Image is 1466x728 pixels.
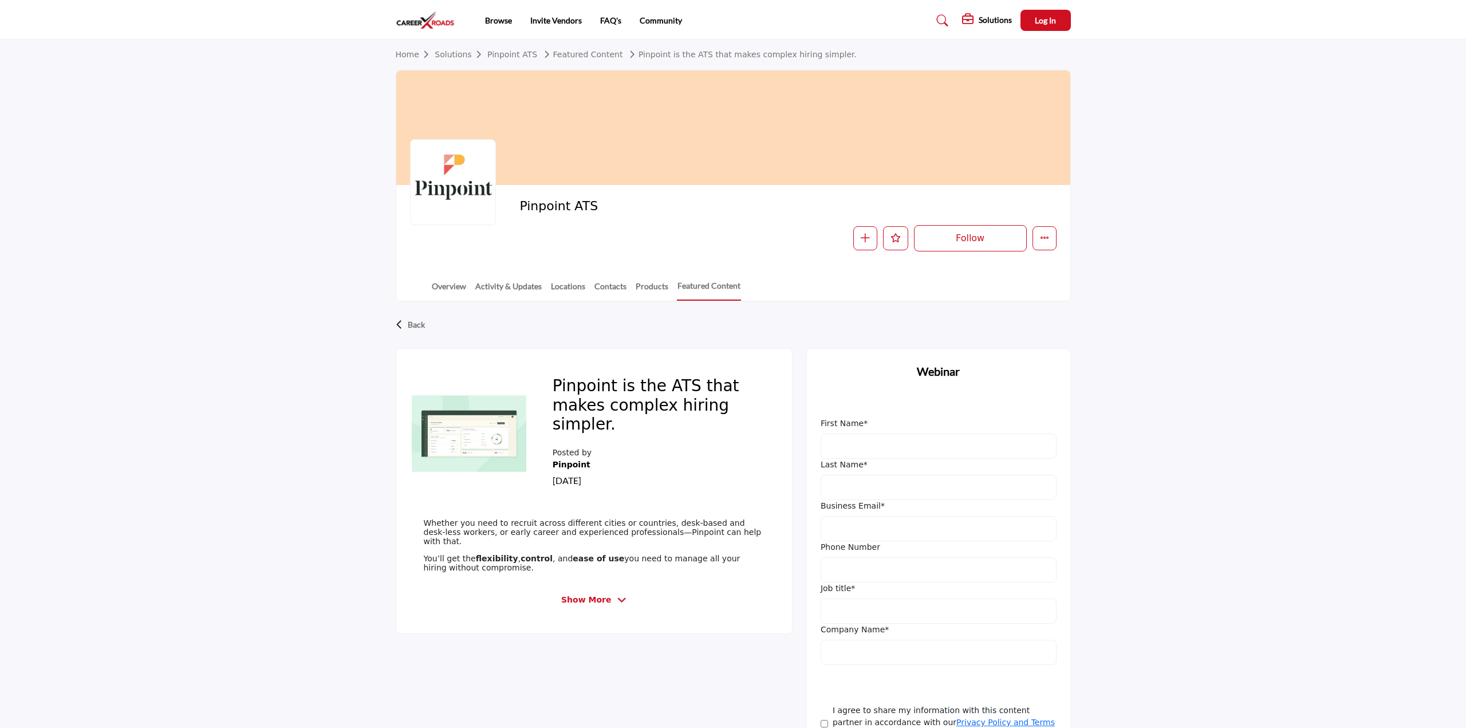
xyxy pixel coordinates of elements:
p: Back [408,314,425,335]
a: Solutions [435,50,487,59]
h2: Pinpoint is the ATS that makes complex hiring simpler. [553,376,764,438]
input: Business Email [821,516,1057,541]
div: Posted by [553,447,608,487]
label: First Name* [821,418,868,430]
a: Invite Vendors [530,15,582,25]
a: Pinpoint ATS [487,50,537,59]
a: Featured Content [540,50,623,59]
p: Whether you need to recruit across different cities or countries, desk-based and desk-less worker... [424,518,764,546]
div: Solutions [962,14,1012,27]
img: site Logo [396,11,461,30]
span: [DATE] [553,475,581,486]
input: Company Name [821,640,1057,665]
a: Search [925,11,956,30]
label: Business Email* [821,500,885,512]
a: Featured Content [677,280,741,301]
p: You’ll get the , , and you need to manage all your hiring without compromise. [424,554,764,572]
button: Like [883,226,908,250]
a: Overview [431,280,467,300]
a: Pinpoint is the ATS that makes complex hiring simpler. [625,50,857,59]
h2: Webinar [821,363,1057,380]
label: Company Name* [821,624,889,636]
a: Home [396,50,435,59]
a: Community [640,15,682,25]
label: Job title* [821,583,855,595]
input: Job Title [821,599,1057,624]
a: Activity & Updates [475,280,542,300]
label: Phone Number [821,541,880,553]
strong: control [521,554,553,563]
span: Log In [1035,15,1056,25]
a: Contacts [594,280,627,300]
a: FAQ's [600,15,621,25]
a: Products [635,280,669,300]
button: Follow [914,225,1027,251]
a: Locations [550,280,586,300]
button: Log In [1020,10,1071,31]
label: Last Name* [821,459,868,471]
h5: Solutions [979,15,1012,25]
input: Phone Number [821,557,1057,583]
strong: flexibility [476,554,518,563]
input: Last Name [821,475,1057,500]
input: First Name [821,434,1057,459]
b: Pinpoint [553,459,590,471]
strong: ease of use [573,554,624,563]
img: No Feature content logo [412,376,526,491]
span: Show More [561,594,611,606]
h2: Pinpoint ATS [519,199,834,214]
a: Browse [485,15,512,25]
button: More details [1032,226,1057,250]
input: Agree Terms & Conditions [821,719,828,728]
